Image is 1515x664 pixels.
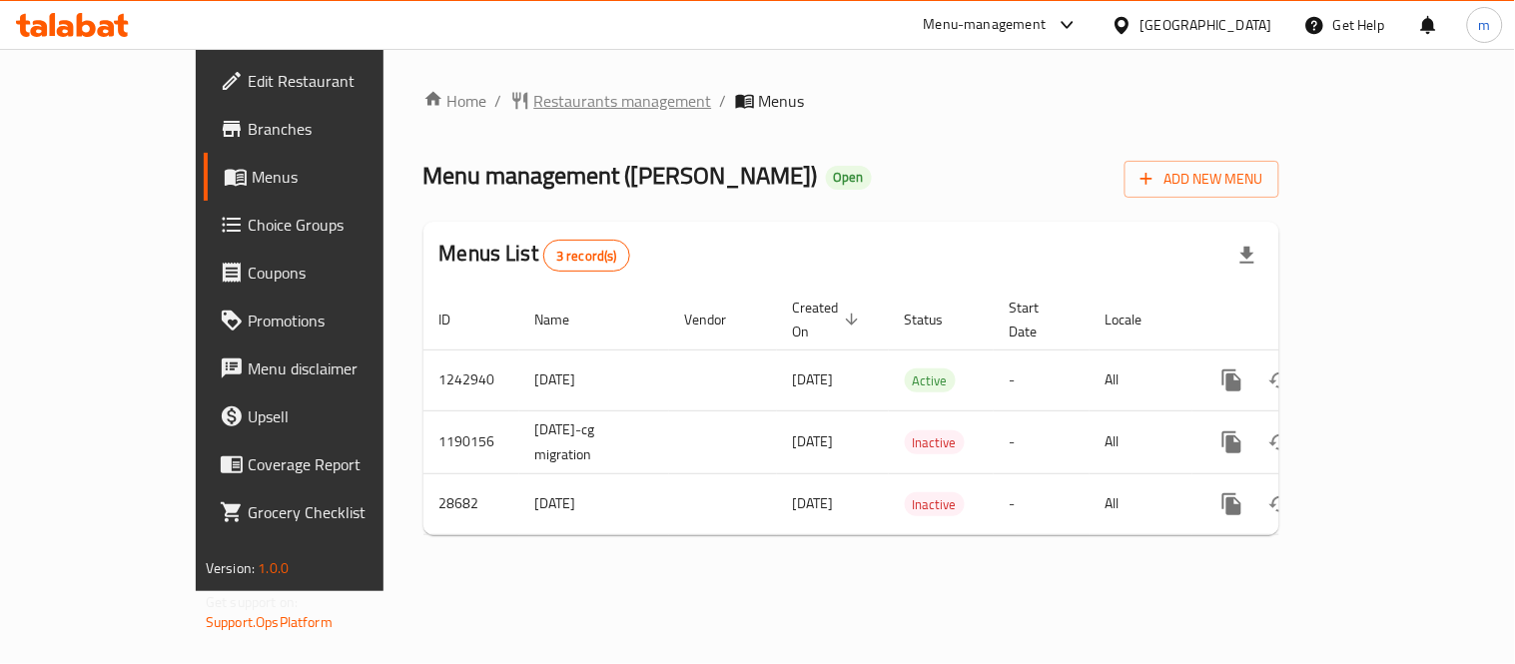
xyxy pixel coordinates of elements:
a: Restaurants management [510,89,712,113]
span: Inactive [905,493,965,516]
span: Created On [793,296,865,343]
div: Export file [1223,232,1271,280]
span: Menu management ( [PERSON_NAME] ) [423,153,818,198]
span: Get support on: [206,589,298,615]
td: 1242940 [423,349,519,410]
button: Change Status [1256,418,1304,466]
span: Coupons [248,261,432,285]
div: Active [905,368,956,392]
a: Coupons [204,249,448,297]
button: more [1208,480,1256,528]
a: Home [423,89,487,113]
a: Grocery Checklist [204,488,448,536]
div: Total records count [543,240,630,272]
div: [GEOGRAPHIC_DATA] [1140,14,1272,36]
span: Upsell [248,404,432,428]
div: Inactive [905,492,965,516]
a: Support.OpsPlatform [206,609,333,635]
a: Upsell [204,392,448,440]
span: m [1479,14,1491,36]
span: Start Date [1010,296,1066,343]
span: Locale [1106,308,1168,332]
span: 3 record(s) [544,247,629,266]
button: more [1208,356,1256,404]
span: Inactive [905,431,965,454]
td: - [994,473,1090,534]
td: [DATE]-cg migration [519,410,669,473]
button: Change Status [1256,356,1304,404]
a: Choice Groups [204,201,448,249]
span: Vendor [685,308,753,332]
span: 1.0.0 [258,555,289,581]
span: Edit Restaurant [248,69,432,93]
td: 1190156 [423,410,519,473]
button: Add New Menu [1125,161,1279,198]
span: ID [439,308,477,332]
td: 28682 [423,473,519,534]
span: Menu disclaimer [248,356,432,380]
li: / [495,89,502,113]
td: All [1090,349,1192,410]
td: - [994,349,1090,410]
span: Promotions [248,309,432,332]
span: Choice Groups [248,213,432,237]
span: [DATE] [793,428,834,454]
div: Inactive [905,430,965,454]
button: Change Status [1256,480,1304,528]
span: Restaurants management [534,89,712,113]
a: Promotions [204,297,448,344]
span: Open [826,169,872,186]
td: - [994,410,1090,473]
span: Coverage Report [248,452,432,476]
span: Version: [206,555,255,581]
li: / [720,89,727,113]
td: [DATE] [519,349,669,410]
span: Menus [759,89,805,113]
a: Coverage Report [204,440,448,488]
span: Active [905,369,956,392]
span: Name [535,308,596,332]
span: Status [905,308,970,332]
nav: breadcrumb [423,89,1279,113]
td: All [1090,473,1192,534]
a: Edit Restaurant [204,57,448,105]
a: Branches [204,105,448,153]
a: Menus [204,153,448,201]
span: [DATE] [793,366,834,392]
button: more [1208,418,1256,466]
span: Menus [252,165,432,189]
h2: Menus List [439,239,630,272]
div: Menu-management [924,13,1047,37]
span: Add New Menu [1140,167,1263,192]
a: Menu disclaimer [204,344,448,392]
table: enhanced table [423,290,1416,535]
span: [DATE] [793,490,834,516]
td: All [1090,410,1192,473]
span: Grocery Checklist [248,500,432,524]
th: Actions [1192,290,1416,350]
td: [DATE] [519,473,669,534]
span: Branches [248,117,432,141]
